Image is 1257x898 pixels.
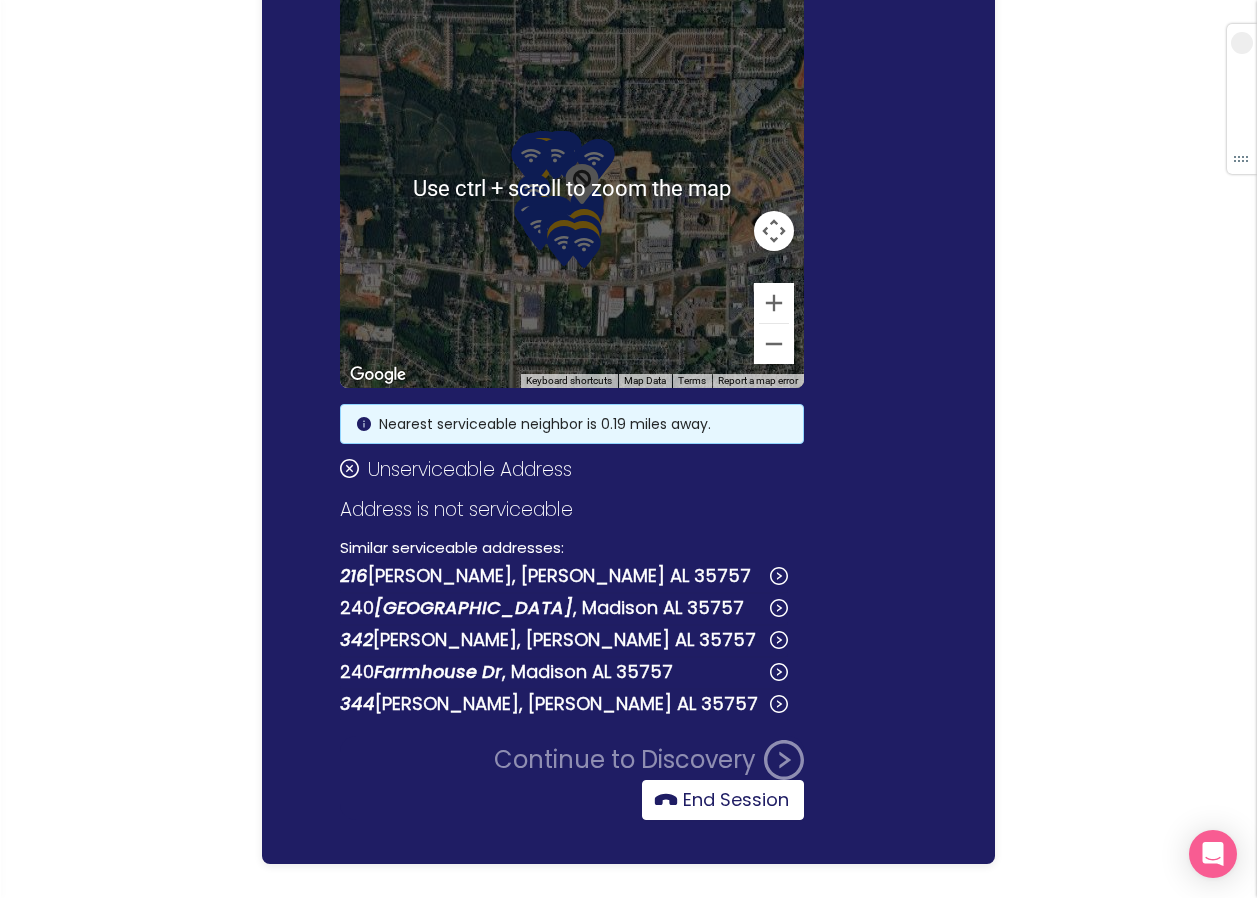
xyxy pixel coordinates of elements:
p: Similar serviceable addresses: [340,536,804,560]
span: Address is not serviceable [340,496,573,523]
button: Map Data [624,374,666,388]
button: 342[PERSON_NAME], [PERSON_NAME] AL 35757 [340,624,788,656]
button: Zoom in [754,283,794,323]
button: End Session [642,780,804,820]
span: info-circle [357,417,371,431]
a: Open this area in Google Maps (opens a new window) [345,362,411,388]
span: close-circle [340,459,359,478]
button: Zoom out [754,324,794,364]
div: Nearest serviceable neighbor is 0.19 miles away. [379,413,787,435]
a: Terms (opens in new tab) [678,375,706,386]
button: Keyboard shortcuts [526,374,612,388]
span: Unserviceable Address [368,456,572,483]
a: Report a map error [718,375,798,386]
img: Google [345,362,411,388]
div: Open Intercom Messenger [1189,830,1237,878]
button: 240[GEOGRAPHIC_DATA], Madison AL 35757 [340,592,788,624]
button: Map camera controls [754,211,794,251]
button: 344[PERSON_NAME], [PERSON_NAME] AL 35757 [340,688,788,720]
button: 216[PERSON_NAME], [PERSON_NAME] AL 35757 [340,560,788,592]
button: 240Farmhouse Dr, Madison AL 35757 [340,656,788,688]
